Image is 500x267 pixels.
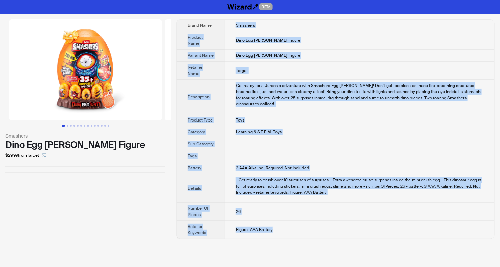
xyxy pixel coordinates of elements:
[80,125,82,127] button: Go to slide 6
[5,140,165,150] div: Dino Egg [PERSON_NAME] Figure
[236,53,300,58] span: Dino Egg [PERSON_NAME] Figure
[188,94,210,100] span: Description
[188,141,214,147] span: Sub Category
[101,125,103,127] button: Go to slide 12
[165,19,318,120] img: Dino Egg Hunt Figure Dino Egg Hunt Figure image 2
[188,23,212,28] span: Brand Name
[236,68,248,73] span: Target
[236,117,244,123] span: Toys
[108,125,109,127] button: Go to slide 14
[188,117,213,123] span: Product Type
[236,227,273,232] span: Figure, AAA Battery
[236,177,483,195] div: - Get ready to crush over 10 surprises of surprises - Extra awesome crush surprises inside the mi...
[188,206,208,217] span: Number Of Pieces
[188,153,197,159] span: Tags
[236,129,282,135] span: Learning & S.T.E.M. Toys
[188,186,201,191] span: Details
[5,150,165,161] div: $29.99 from Target
[188,53,214,58] span: Variant Name
[87,125,89,127] button: Go to slide 8
[236,165,309,171] span: 3 AAA Alkaline, Required, Not Included
[70,125,72,127] button: Go to slide 3
[188,224,206,236] span: Retailer Keywords
[77,125,79,127] button: Go to slide 5
[188,35,203,46] span: Product Name
[5,132,165,140] div: Smashers
[259,3,273,10] span: BETA
[62,125,65,127] button: Go to slide 1
[104,125,106,127] button: Go to slide 13
[188,65,202,76] span: Retailer Name
[236,209,241,214] span: 26
[188,165,201,171] span: Battery
[236,82,483,107] div: Get ready for a Jurassic adventure with Smashers Egg Hunt! Don’t get too close as these fire-brea...
[188,129,205,135] span: Category
[236,38,300,43] span: Dino Egg [PERSON_NAME] Figure
[9,19,162,120] img: Dino Egg Hunt Figure Dino Egg Hunt Figure image 1
[84,125,85,127] button: Go to slide 7
[236,23,255,28] span: Smashers
[91,125,92,127] button: Go to slide 9
[73,125,75,127] button: Go to slide 4
[67,125,68,127] button: Go to slide 2
[42,153,46,157] span: select
[97,125,99,127] button: Go to slide 11
[94,125,96,127] button: Go to slide 10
